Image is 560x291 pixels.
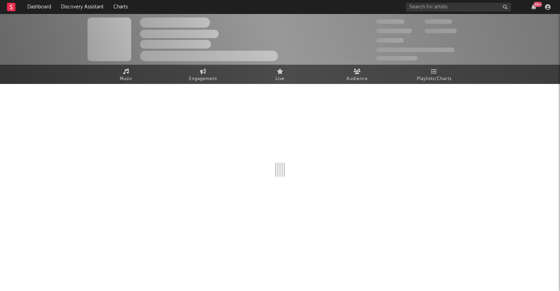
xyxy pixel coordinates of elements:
[241,65,318,84] a: Live
[87,65,164,84] a: Music
[346,75,368,83] span: Audience
[376,38,404,43] span: 100.000
[120,75,133,83] span: Music
[406,3,511,12] input: Search for artists
[425,29,457,33] span: 1.000.000
[417,75,451,83] span: Playlists/Charts
[376,56,418,61] span: Jump Score: 85.0
[318,65,395,84] a: Audience
[376,48,455,52] span: 50.000.000 Monthly Listeners
[164,65,241,84] a: Engagement
[531,4,536,10] button: 99+
[376,29,412,33] span: 50.000.000
[425,19,452,24] span: 100.000
[275,75,285,83] span: Live
[189,75,217,83] span: Engagement
[395,65,472,84] a: Playlists/Charts
[376,19,404,24] span: 300.000
[533,2,542,7] div: 99 +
